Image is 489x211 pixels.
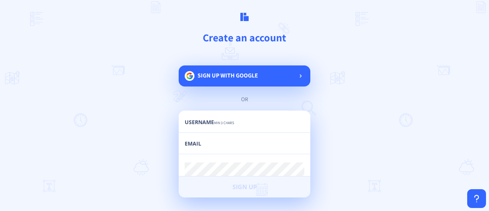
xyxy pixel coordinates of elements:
img: logo.svg [240,13,249,21]
div: or [186,96,303,103]
button: Sign Up [179,176,310,197]
h1: Create an account [37,30,453,44]
img: google.svg [185,71,194,81]
span: Sign Up [232,184,257,190]
span: Sign up with google [197,71,258,79]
